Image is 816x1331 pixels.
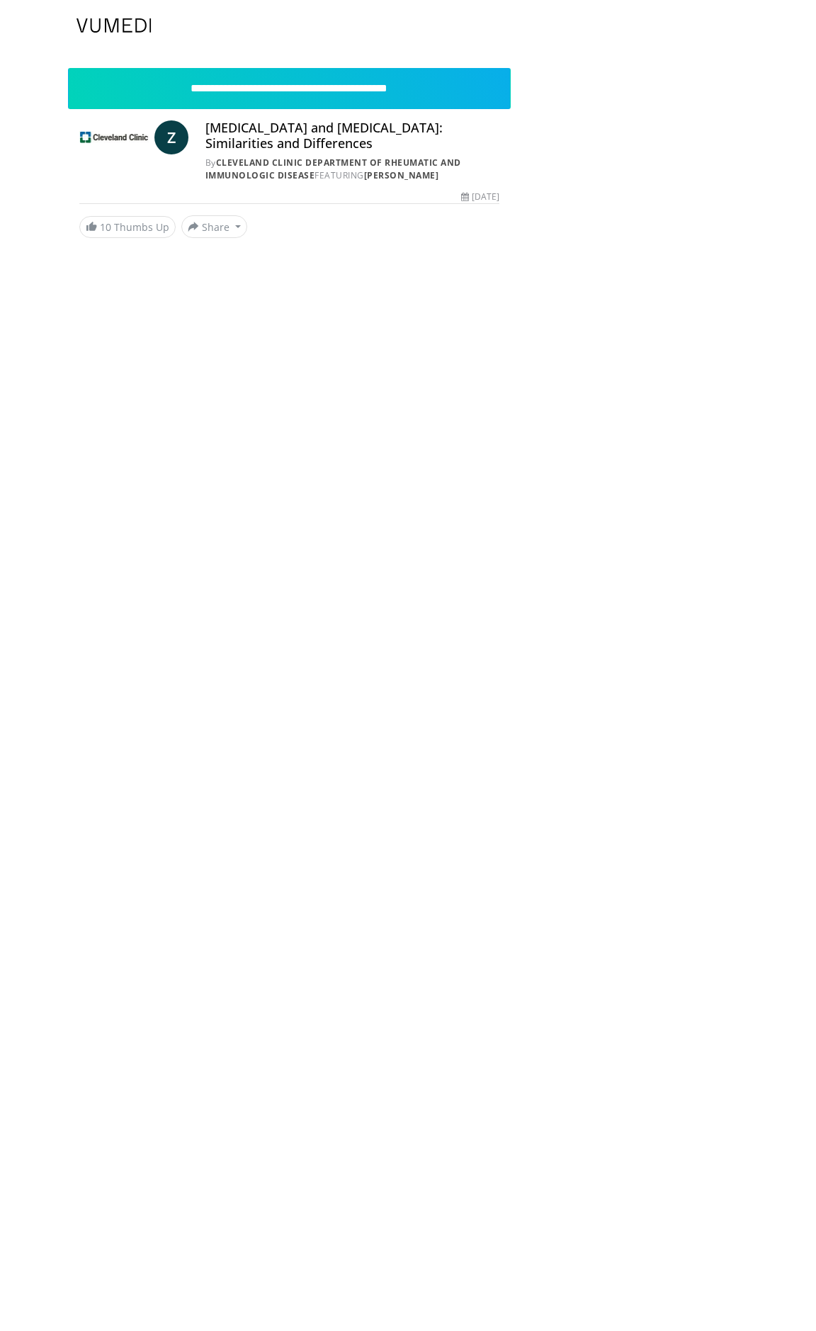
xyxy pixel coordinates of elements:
[461,191,499,203] div: [DATE]
[100,220,111,234] span: 10
[205,120,499,151] h4: [MEDICAL_DATA] and [MEDICAL_DATA]: Similarities and Differences
[364,169,439,181] a: [PERSON_NAME]
[181,215,247,238] button: Share
[154,120,188,154] a: Z
[205,157,499,182] div: By FEATURING
[79,216,176,238] a: 10 Thumbs Up
[79,120,149,154] img: Cleveland Clinic Department of Rheumatic and Immunologic Disease
[205,157,461,181] a: Cleveland Clinic Department of Rheumatic and Immunologic Disease
[76,18,152,33] img: VuMedi Logo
